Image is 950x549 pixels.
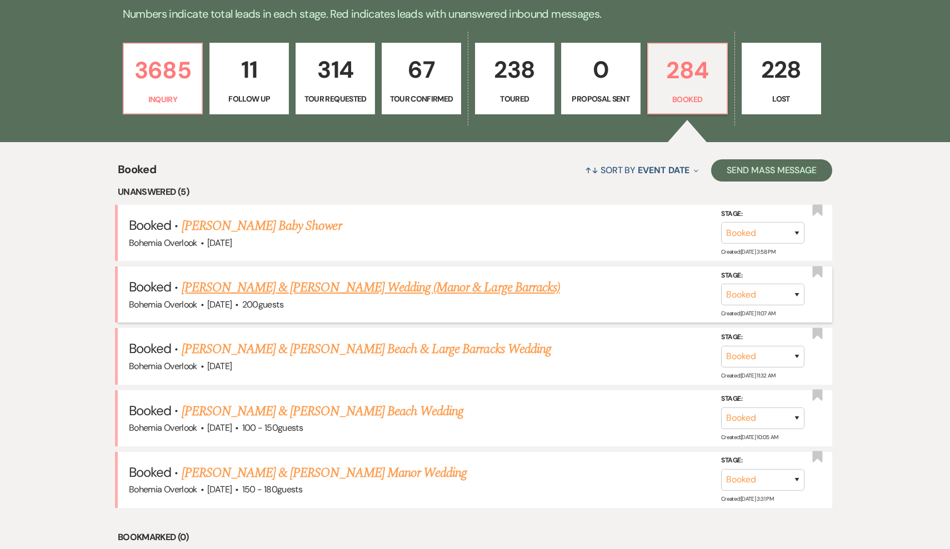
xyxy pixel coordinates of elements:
[207,360,232,372] span: [DATE]
[217,93,282,105] p: Follow Up
[123,43,203,115] a: 3685Inquiry
[721,208,804,220] label: Stage:
[568,51,633,88] p: 0
[749,51,814,88] p: 228
[129,422,197,434] span: Bohemia Overlook
[721,495,773,502] span: Created: [DATE] 3:31 PM
[647,43,728,115] a: 284Booked
[242,299,283,310] span: 200 guests
[475,43,554,115] a: 238Toured
[389,93,454,105] p: Tour Confirmed
[721,331,804,344] label: Stage:
[129,360,197,372] span: Bohemia Overlook
[482,93,547,105] p: Toured
[207,483,232,495] span: [DATE]
[561,43,641,115] a: 0Proposal Sent
[711,159,832,182] button: Send Mass Message
[721,270,804,282] label: Stage:
[303,51,368,88] p: 314
[207,422,232,434] span: [DATE]
[118,185,832,199] li: Unanswered (5)
[638,164,689,176] span: Event Date
[242,483,302,495] span: 150 - 180 guests
[721,371,775,379] span: Created: [DATE] 11:32 AM
[131,52,196,89] p: 3685
[721,248,775,255] span: Created: [DATE] 3:58 PM
[209,43,289,115] a: 11Follow Up
[382,43,461,115] a: 67Tour Confirmed
[655,52,720,89] p: 284
[207,299,232,310] span: [DATE]
[118,530,832,545] li: Bookmarked (0)
[721,434,778,441] span: Created: [DATE] 10:05 AM
[129,216,171,234] span: Booked
[242,422,303,434] span: 100 - 150 guests
[207,237,232,249] span: [DATE]
[721,310,775,317] span: Created: [DATE] 11:07 AM
[182,463,467,483] a: [PERSON_NAME] & [PERSON_NAME] Manor Wedding
[303,93,368,105] p: Tour Requested
[129,464,171,481] span: Booked
[129,299,197,310] span: Bohemia Overlook
[749,93,814,105] p: Lost
[721,393,804,405] label: Stage:
[721,455,804,467] label: Stage:
[182,216,342,236] a: [PERSON_NAME] Baby Shower
[129,340,171,357] span: Booked
[568,93,633,105] p: Proposal Sent
[585,164,598,176] span: ↑↓
[131,93,196,105] p: Inquiry
[742,43,821,115] a: 228Lost
[296,43,375,115] a: 314Tour Requested
[129,278,171,295] span: Booked
[129,483,197,495] span: Bohemia Overlook
[581,155,703,185] button: Sort By Event Date
[655,93,720,105] p: Booked
[118,161,156,185] span: Booked
[389,51,454,88] p: 67
[182,278,560,298] a: [PERSON_NAME] & [PERSON_NAME] Wedding (Manor & Large Barracks)
[129,402,171,419] span: Booked
[182,339,551,359] a: [PERSON_NAME] & [PERSON_NAME] Beach & Large Barracks Wedding
[217,51,282,88] p: 11
[129,237,197,249] span: Bohemia Overlook
[482,51,547,88] p: 238
[75,5,875,23] p: Numbers indicate total leads in each stage. Red indicates leads with unanswered inbound messages.
[182,401,464,421] a: [PERSON_NAME] & [PERSON_NAME] Beach Wedding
